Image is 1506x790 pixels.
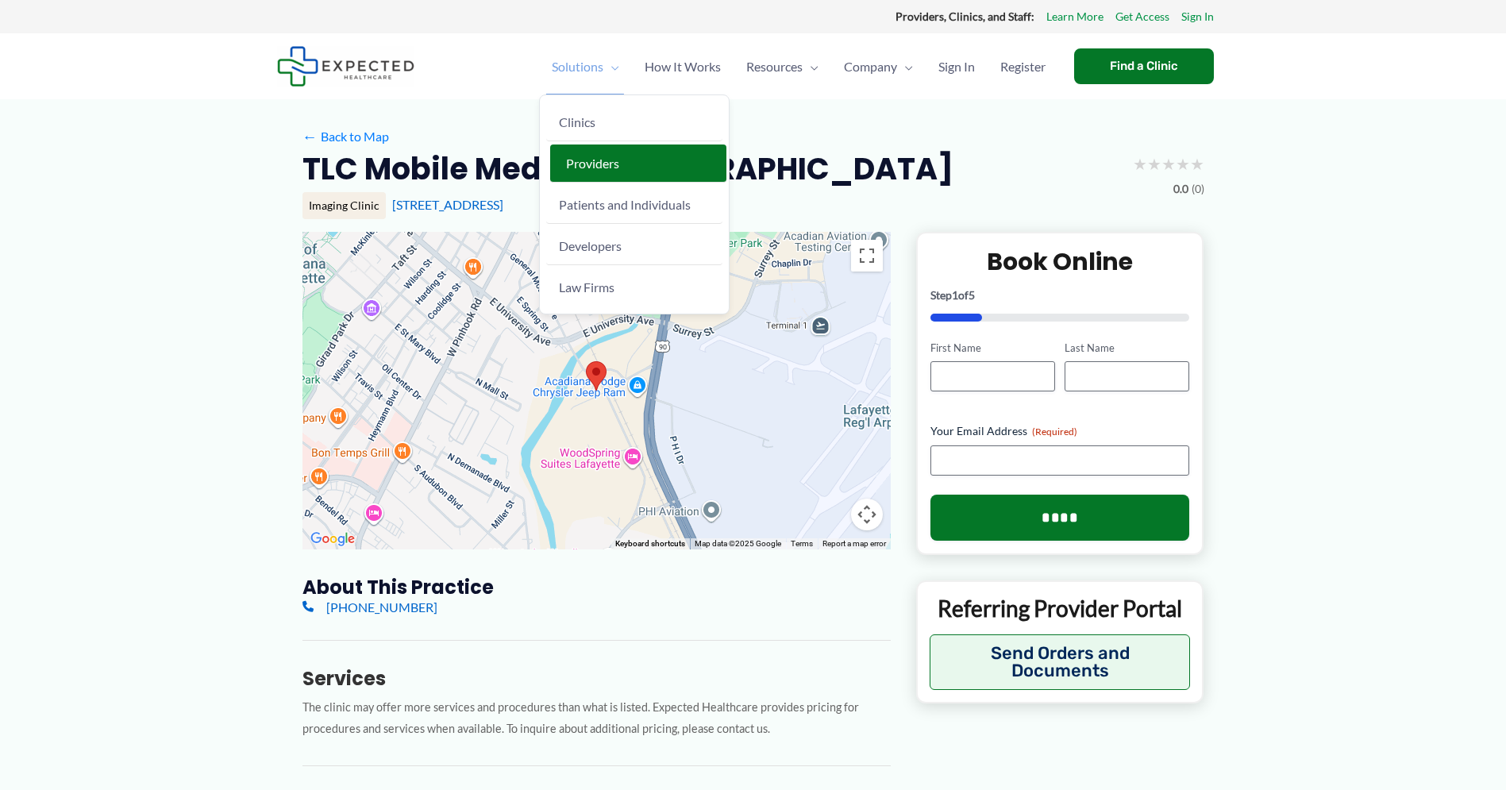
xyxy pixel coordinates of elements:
span: How It Works [645,39,721,94]
p: Referring Provider Portal [930,594,1191,622]
span: Register [1000,39,1046,94]
a: CompanyMenu Toggle [831,39,926,94]
h3: Services [302,666,891,691]
span: Solutions [552,39,603,94]
span: ★ [1147,149,1161,179]
a: Providers [550,145,726,183]
nav: Primary Site Navigation [539,39,1058,94]
span: 0.0 [1173,179,1188,199]
strong: Providers, Clinics, and Staff: [896,10,1034,23]
span: Menu Toggle [897,39,913,94]
span: Menu Toggle [603,39,619,94]
span: (Required) [1032,426,1077,437]
a: How It Works [632,39,734,94]
label: First Name [930,341,1055,356]
span: Patients and Individuals [559,197,691,212]
a: Get Access [1115,6,1169,27]
span: ★ [1133,149,1147,179]
span: ★ [1161,149,1176,179]
a: [PHONE_NUMBER] [302,599,437,615]
span: Law Firms [559,279,614,295]
a: Find a Clinic [1074,48,1214,84]
label: Your Email Address [930,423,1190,439]
a: Open this area in Google Maps (opens a new window) [306,529,359,549]
span: ★ [1190,149,1204,179]
a: SolutionsMenu Toggle [539,39,632,94]
div: Imaging Clinic [302,192,386,219]
span: ← [302,129,318,144]
span: Company [844,39,897,94]
h2: Book Online [930,246,1190,277]
p: Step of [930,290,1190,301]
a: Sign In [1181,6,1214,27]
span: (0) [1192,179,1204,199]
p: The clinic may offer more services and procedures than what is listed. Expected Healthcare provid... [302,697,891,740]
img: Google [306,529,359,549]
a: Law Firms [546,268,722,306]
label: Last Name [1065,341,1189,356]
span: 1 [952,288,958,302]
a: Patients and Individuals [546,186,722,224]
a: Register [988,39,1058,94]
a: Developers [546,227,722,265]
h2: TLC Mobile Medical-[GEOGRAPHIC_DATA] [302,149,953,188]
a: Learn More [1046,6,1104,27]
button: Map camera controls [851,499,883,530]
span: 5 [969,288,975,302]
img: Expected Healthcare Logo - side, dark font, small [277,46,414,87]
span: Clinics [559,114,595,129]
span: Resources [746,39,803,94]
span: Sign In [938,39,975,94]
a: Clinics [546,103,722,141]
span: Menu Toggle [803,39,818,94]
a: Report a map error [822,539,886,548]
a: Sign In [926,39,988,94]
button: Keyboard shortcuts [615,538,685,549]
a: ←Back to Map [302,125,389,148]
button: Toggle fullscreen view [851,240,883,272]
h3: About this practice [302,575,891,599]
span: Developers [559,238,622,253]
span: Map data ©2025 Google [695,539,781,548]
span: ★ [1176,149,1190,179]
button: Send Orders and Documents [930,634,1191,690]
a: Terms (opens in new tab) [791,539,813,548]
a: ResourcesMenu Toggle [734,39,831,94]
span: Providers [566,156,619,171]
a: [STREET_ADDRESS] [392,197,503,212]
